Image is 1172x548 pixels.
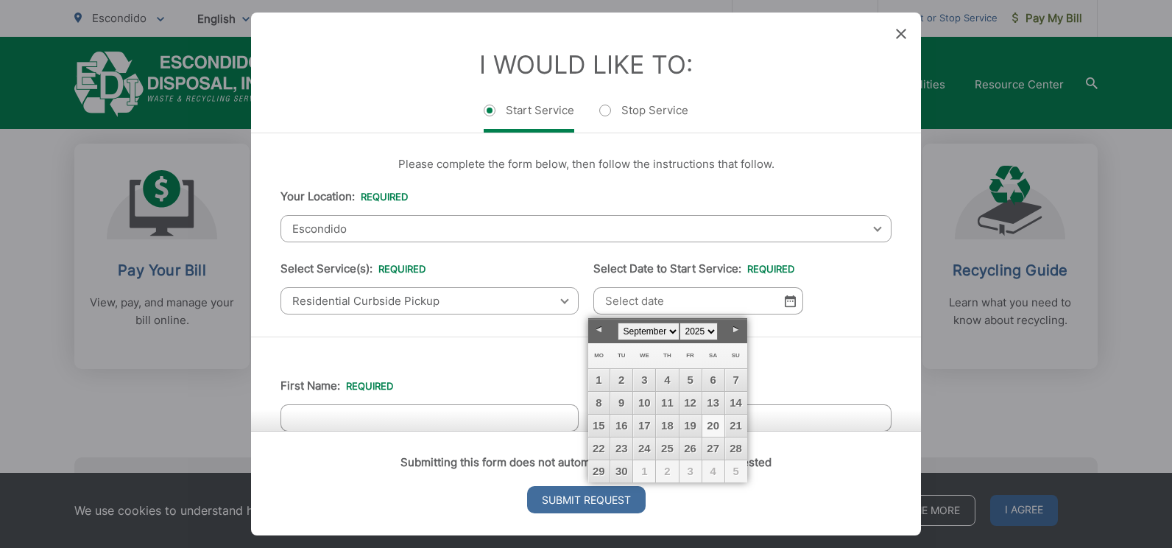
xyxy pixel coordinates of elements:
a: 19 [679,415,702,437]
label: Stop Service [599,103,688,133]
span: 3 [679,460,702,482]
a: 28 [725,438,747,460]
a: 2 [610,369,632,391]
a: 27 [702,438,724,460]
a: 22 [588,438,610,460]
label: Start Service [484,103,574,133]
label: First Name: [280,379,393,393]
p: Please complete the form below, then follow the instructions that follow. [280,155,892,173]
a: 10 [633,392,655,414]
span: Wednesday [640,352,649,359]
a: 23 [610,438,632,460]
label: Select Date to Start Service: [593,262,794,275]
a: 8 [588,392,610,414]
a: 6 [702,369,724,391]
input: Submit Request [527,486,646,513]
span: Residential Curbside Pickup [280,287,579,315]
a: 12 [679,392,702,414]
a: 7 [725,369,747,391]
a: 18 [656,415,678,437]
a: 30 [610,460,632,482]
span: 1 [633,460,655,482]
label: Your Location: [280,190,408,203]
a: 20 [702,415,724,437]
span: Friday [686,352,694,359]
a: 24 [633,438,655,460]
a: 4 [656,369,678,391]
label: Select Service(s): [280,262,426,275]
label: I Would Like To: [479,49,693,80]
span: 2 [656,460,678,482]
a: 15 [588,415,610,437]
a: 26 [679,438,702,460]
a: Prev [588,319,610,341]
span: Saturday [709,352,717,359]
a: Next [725,319,747,341]
input: Select date [593,287,803,315]
span: Monday [594,352,604,359]
a: 14 [725,392,747,414]
span: 4 [702,460,724,482]
span: Tuesday [618,352,626,359]
a: 16 [610,415,632,437]
strong: Submitting this form does not automatically start the service requested [400,455,772,469]
a: 13 [702,392,724,414]
a: 17 [633,415,655,437]
a: 3 [633,369,655,391]
img: Select date [785,295,796,307]
span: Sunday [732,352,740,359]
a: 21 [725,415,747,437]
span: 5 [725,460,747,482]
a: 5 [679,369,702,391]
span: Thursday [663,352,671,359]
select: Select month [618,323,679,340]
a: 9 [610,392,632,414]
a: 25 [656,438,678,460]
a: 11 [656,392,678,414]
a: 1 [588,369,610,391]
select: Select year [679,323,718,340]
span: Escondido [280,215,892,242]
a: 29 [588,460,610,482]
